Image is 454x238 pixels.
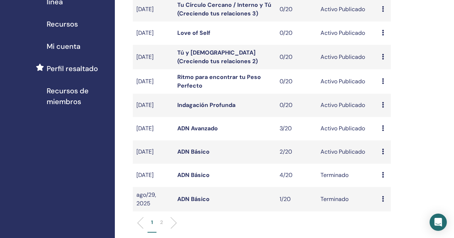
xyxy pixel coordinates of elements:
[151,219,153,226] p: 1
[133,94,174,117] td: [DATE]
[276,140,317,164] td: 2/20
[47,41,80,52] span: Mi cuenta
[317,94,378,117] td: Activo Publicado
[177,148,210,155] a: ADN Básico
[177,101,235,109] a: Indagación Profunda
[317,164,378,187] td: Terminado
[47,19,78,29] span: Recursos
[317,45,378,69] td: Activo Publicado
[276,117,317,140] td: 3/20
[133,164,174,187] td: [DATE]
[177,49,258,65] a: Tú y [DEMOGRAPHIC_DATA] (Creciendo tus relaciones 2)
[317,117,378,140] td: Activo Publicado
[177,1,271,17] a: Tu Círculo Cercano / Interno y Tú (Creciendo tus relaciones 3)
[276,187,317,211] td: 1/20
[276,94,317,117] td: 0/20
[276,69,317,94] td: 0/20
[133,22,174,45] td: [DATE]
[177,29,210,37] a: Love of Self
[276,22,317,45] td: 0/20
[47,85,109,107] span: Recursos de miembros
[276,164,317,187] td: 4/20
[177,171,210,179] a: ADN Básico
[133,117,174,140] td: [DATE]
[177,195,210,203] a: ADN Básico
[430,214,447,231] div: Open Intercom Messenger
[133,140,174,164] td: [DATE]
[317,22,378,45] td: Activo Publicado
[317,187,378,211] td: Terminado
[47,63,98,74] span: Perfil resaltado
[133,187,174,211] td: ago/29, 2025
[317,140,378,164] td: Activo Publicado
[317,69,378,94] td: Activo Publicado
[177,73,261,89] a: Ritmo para encontrar tu Peso Perfecto
[177,125,218,132] a: ADN Avanzado
[133,45,174,69] td: [DATE]
[133,69,174,94] td: [DATE]
[160,219,163,226] p: 2
[276,45,317,69] td: 0/20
